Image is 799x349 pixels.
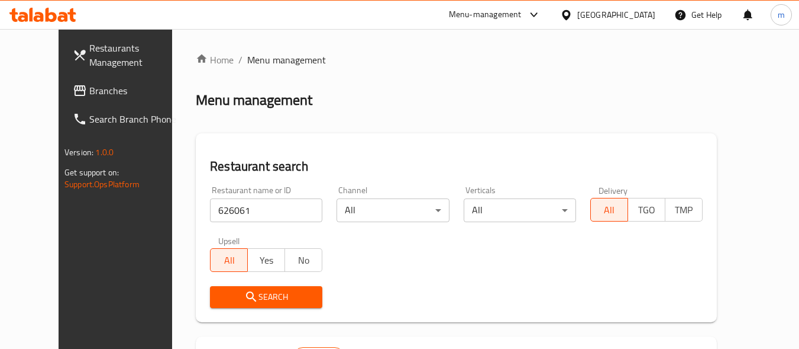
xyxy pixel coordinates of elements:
span: Branches [89,84,183,98]
a: Home [196,53,234,67]
div: Menu-management [449,8,522,22]
button: TGO [627,198,665,222]
h2: Restaurant search [210,158,703,175]
span: Search [219,290,313,305]
button: TMP [665,198,703,222]
button: All [590,198,628,222]
label: Delivery [599,186,628,194]
span: 1.0.0 [95,145,114,160]
span: All [215,252,243,269]
button: No [284,248,322,272]
label: Upsell [218,236,240,245]
div: [GEOGRAPHIC_DATA] [577,8,655,21]
nav: breadcrumb [196,53,717,67]
span: TMP [670,201,698,219]
span: TGO [633,201,661,219]
div: All [464,198,576,222]
span: No [290,252,318,269]
li: / [238,53,242,67]
div: All [337,198,449,222]
a: Branches [63,76,192,105]
a: Restaurants Management [63,34,192,76]
span: Version: [64,145,93,160]
span: All [596,201,623,219]
button: All [210,248,248,272]
h2: Menu management [196,91,312,110]
a: Support.OpsPlatform [64,177,140,192]
button: Search [210,286,322,308]
span: Menu management [247,53,326,67]
span: Restaurants Management [89,41,183,69]
span: Get support on: [64,165,119,180]
span: Search Branch Phone [89,112,183,126]
a: Search Branch Phone [63,105,192,133]
span: m [778,8,785,21]
button: Yes [247,248,285,272]
span: Yes [253,252,280,269]
input: Search for restaurant name or ID.. [210,198,322,222]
